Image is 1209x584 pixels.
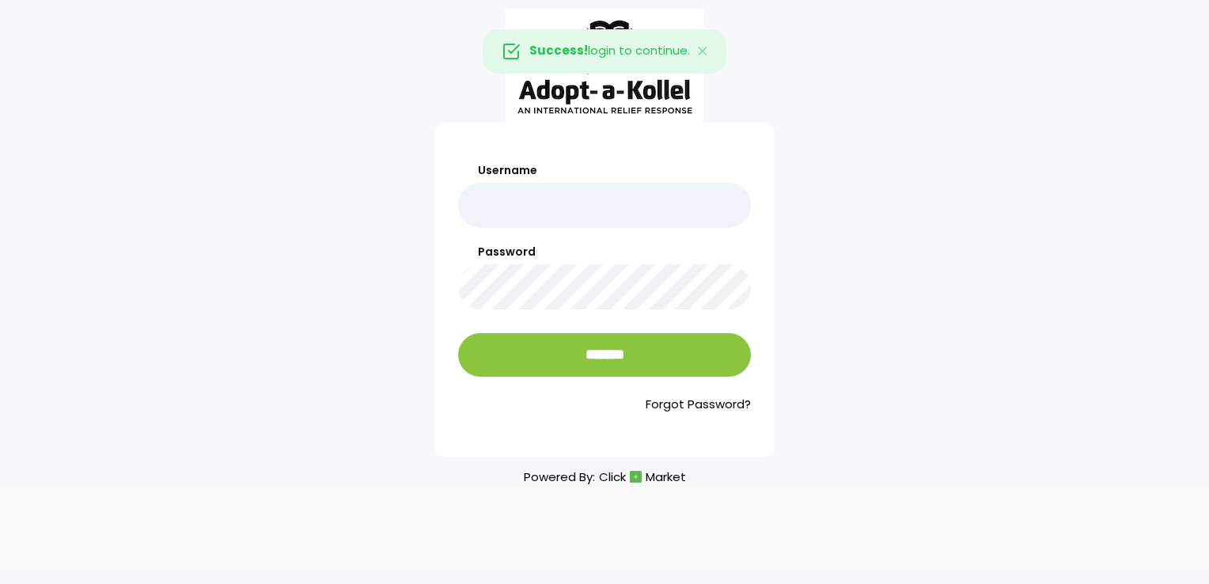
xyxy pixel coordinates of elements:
img: cm_icon.png [630,471,642,483]
img: aak_logo_sm.jpeg [506,9,703,123]
label: Password [458,244,751,260]
strong: Success! [529,42,588,59]
a: Forgot Password? [458,396,751,414]
label: Username [458,162,751,179]
button: Close [680,30,726,73]
div: login to continue. [483,29,726,74]
p: Powered By: [524,466,686,487]
a: ClickMarket [599,466,686,487]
